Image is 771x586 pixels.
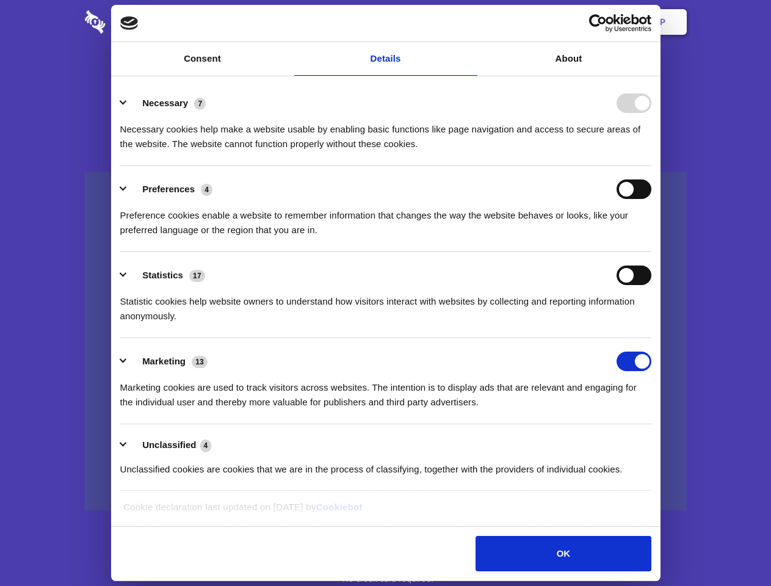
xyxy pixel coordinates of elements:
div: Statistic cookies help website owners to understand how visitors interact with websites by collec... [120,285,651,324]
h1: Eliminate Slack Data Loss. [85,55,687,99]
label: Necessary [142,98,188,108]
span: 7 [194,98,206,110]
button: Marketing (13) [120,352,215,371]
div: Cookie declaration last updated on [DATE] by [114,500,657,524]
span: 4 [201,184,212,196]
span: 17 [189,270,205,282]
span: 13 [192,356,208,368]
a: Consent [111,42,294,76]
div: Preference cookies enable a website to remember information that changes the way the website beha... [120,199,651,237]
label: Marketing [142,356,186,366]
div: Unclassified cookies are cookies that we are in the process of classifying, together with the pro... [120,453,651,477]
a: Pricing [358,3,411,41]
a: Usercentrics Cookiebot - opens in a new window [545,14,651,32]
div: Necessary cookies help make a website usable by enabling basic functions like page navigation and... [120,113,651,151]
img: logo [120,16,139,30]
span: 4 [200,440,212,452]
a: Contact [495,3,551,41]
button: Preferences (4) [120,179,220,199]
a: Login [554,3,607,41]
img: logo-wordmark-white-trans-d4663122ce5f474addd5e946df7df03e33cb6a1c49d2221995e7729f52c070b2.svg [85,10,189,34]
label: Preferences [142,184,195,194]
button: OK [476,536,651,571]
div: Marketing cookies are used to track visitors across websites. The intention is to display ads tha... [120,371,651,410]
button: Necessary (7) [120,93,214,113]
button: Statistics (17) [120,266,213,285]
h4: Auto-redaction of sensitive data, encrypted data sharing and self-destructing private chats. Shar... [85,111,687,151]
iframe: Drift Widget Chat Controller [710,525,756,571]
a: About [477,42,661,76]
a: Wistia video thumbnail [85,172,687,511]
a: Cookiebot [316,502,363,512]
a: Details [294,42,477,76]
label: Statistics [142,270,183,280]
button: Unclassified (4) [120,438,219,453]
